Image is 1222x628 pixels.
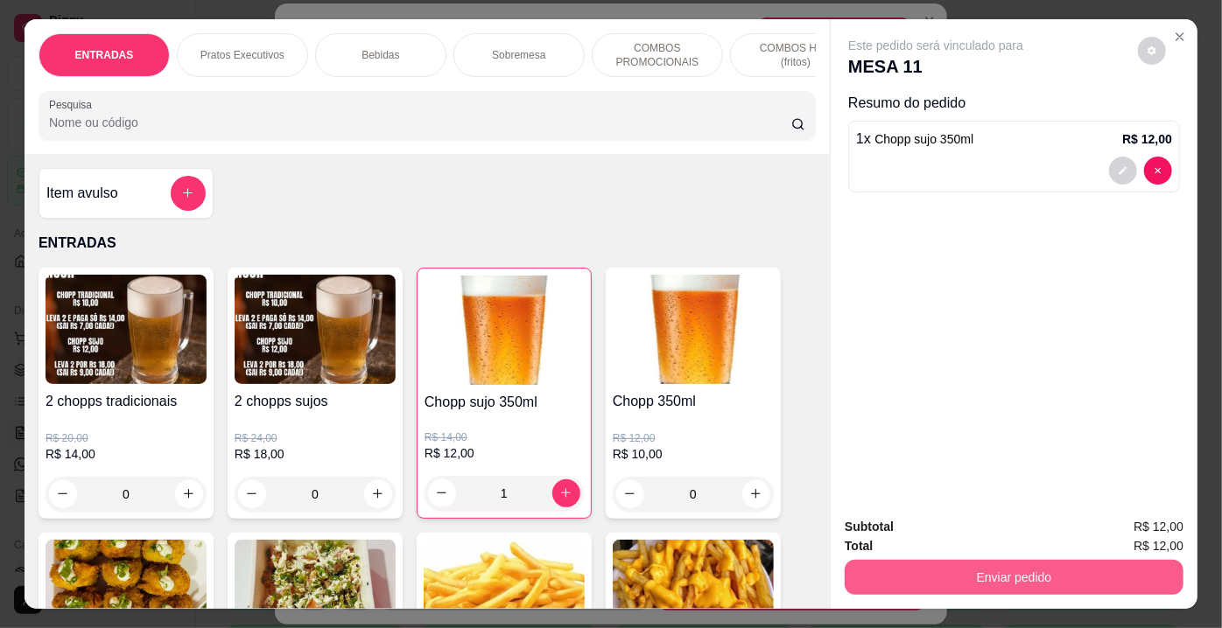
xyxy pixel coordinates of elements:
[46,431,207,445] p: R$ 20,00
[235,275,396,384] img: product-image
[1122,130,1172,148] p: R$ 12,00
[238,480,266,508] button: decrease-product-quantity
[175,480,203,508] button: increase-product-quantity
[171,176,206,211] button: add-separate-item
[49,480,77,508] button: decrease-product-quantity
[874,132,973,146] span: Chopp sujo 350ml
[613,431,774,445] p: R$ 12,00
[607,41,708,69] p: COMBOS PROMOCIONAIS
[1138,37,1166,65] button: decrease-product-quantity
[425,276,584,385] img: product-image
[613,391,774,412] h4: Chopp 350ml
[425,392,584,413] h4: Chopp sujo 350ml
[425,444,584,462] p: R$ 12,00
[49,114,791,131] input: Pesquisa
[235,431,396,445] p: R$ 24,00
[75,48,134,62] p: ENTRADAS
[362,48,399,62] p: Bebidas
[848,54,1023,79] p: MESA 11
[745,41,846,69] p: COMBOS HOT (fritos)
[616,480,644,508] button: decrease-product-quantity
[613,445,774,463] p: R$ 10,00
[552,479,580,507] button: increase-product-quantity
[613,275,774,384] img: product-image
[1109,157,1137,185] button: decrease-product-quantity
[235,391,396,412] h4: 2 chopps sujos
[742,480,770,508] button: increase-product-quantity
[1134,536,1183,555] span: R$ 12,00
[856,129,973,150] p: 1 x
[49,97,98,112] label: Pesquisa
[848,37,1023,54] p: Este pedido será vinculado para
[845,560,1183,595] button: Enviar pedido
[1144,157,1172,185] button: decrease-product-quantity
[200,48,284,62] p: Pratos Executivos
[425,430,584,444] p: R$ 14,00
[428,479,456,507] button: decrease-product-quantity
[845,520,894,534] strong: Subtotal
[46,445,207,463] p: R$ 14,00
[848,93,1180,114] p: Resumo do pedido
[46,275,207,384] img: product-image
[46,183,118,204] h4: Item avulso
[1134,517,1183,536] span: R$ 12,00
[492,48,545,62] p: Sobremesa
[39,233,816,254] p: ENTRADAS
[845,539,873,553] strong: Total
[235,445,396,463] p: R$ 18,00
[364,480,392,508] button: increase-product-quantity
[46,391,207,412] h4: 2 chopps tradicionais
[1166,23,1194,51] button: Close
